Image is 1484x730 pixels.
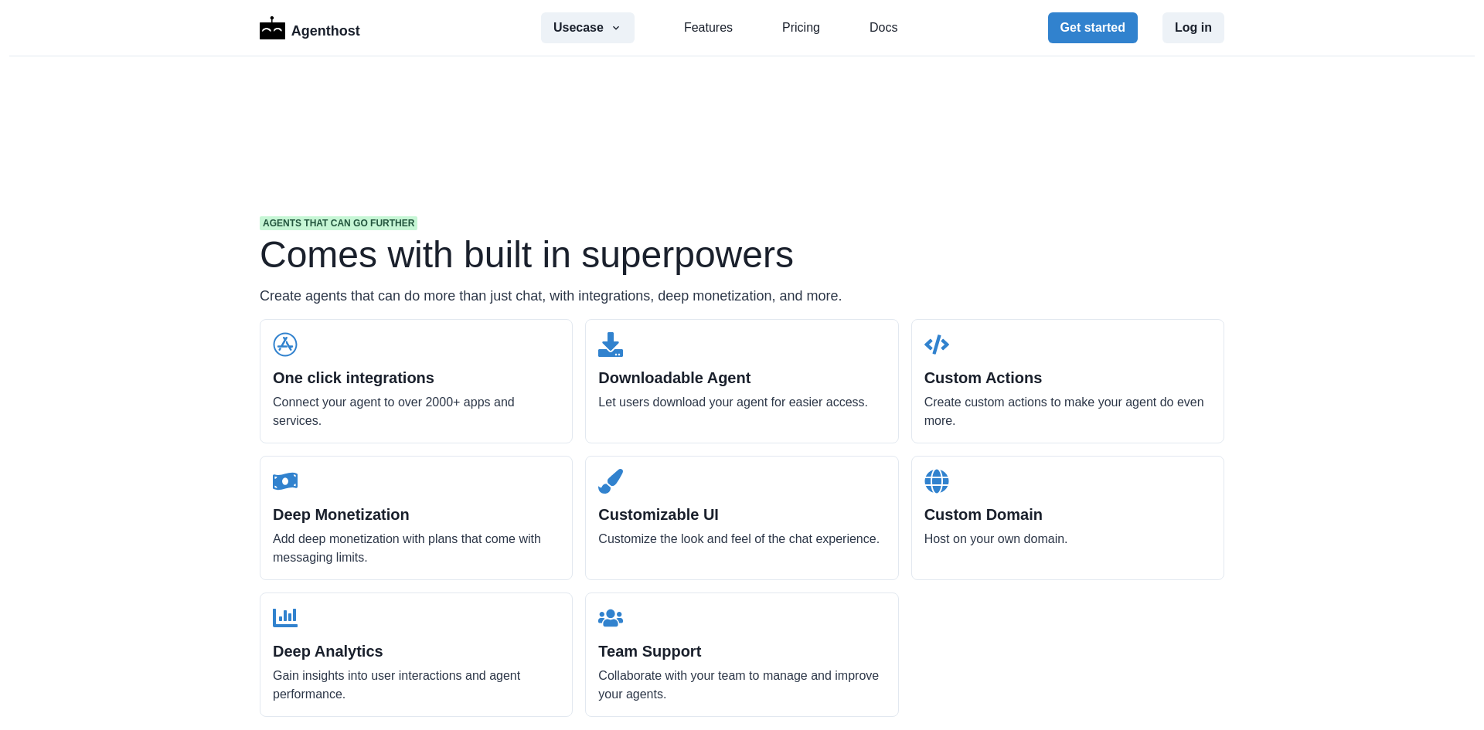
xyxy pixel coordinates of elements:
p: Agenthost [291,15,360,42]
button: Get started [1048,12,1138,43]
p: Gain insights into user interactions and agent performance. [273,667,560,704]
p: Collaborate with your team to manage and improve your agents. [598,667,885,704]
h1: Comes with built in superpowers [260,236,1224,273]
h2: Custom Domain [924,505,1211,524]
span: Agents that can go further [260,216,417,230]
img: Logo [260,16,285,39]
h2: One click integrations [273,368,560,387]
a: Pricing [782,19,820,37]
p: Let users download your agent for easier access. [598,393,885,412]
button: Log in [1162,12,1224,43]
p: Connect your agent to over 2000+ apps and services. [273,393,560,430]
h2: Team Support [598,642,885,660]
h2: Downloadable Agent [598,368,885,387]
h2: Deep Analytics [273,642,560,660]
p: Host on your own domain. [924,530,1211,548]
p: Customize the look and feel of the chat experience. [598,530,885,548]
a: Features [684,19,733,37]
a: LogoAgenthost [260,15,360,42]
h2: Customizable UI [598,505,885,524]
p: Create agents that can do more than just chat, with integrations, deep monetization, and more. [260,286,1224,307]
p: Add deep monetization with plans that come with messaging limits. [273,530,560,567]
h2: Custom Actions [924,368,1211,387]
button: Usecase [541,12,635,43]
p: Create custom actions to make your agent do even more. [924,393,1211,430]
a: Docs [870,19,897,37]
h2: Deep Monetization [273,505,560,524]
